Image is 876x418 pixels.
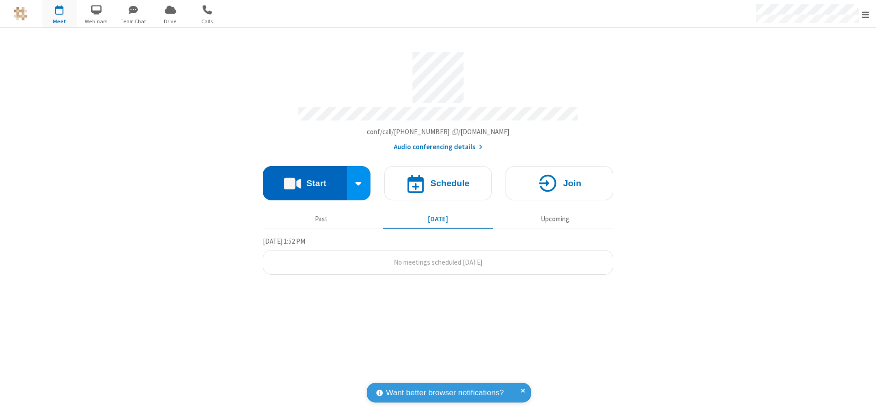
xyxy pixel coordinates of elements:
[266,210,376,228] button: Past
[42,17,77,26] span: Meet
[263,45,613,152] section: Account details
[79,17,114,26] span: Webinars
[500,210,610,228] button: Upcoming
[384,166,492,200] button: Schedule
[347,166,371,200] div: Start conference options
[430,179,469,188] h4: Schedule
[563,179,581,188] h4: Join
[116,17,151,26] span: Team Chat
[853,394,869,412] iframe: Chat
[394,142,483,152] button: Audio conferencing details
[367,127,510,137] button: Copy my meeting room linkCopy my meeting room link
[383,210,493,228] button: [DATE]
[506,166,613,200] button: Join
[367,127,510,136] span: Copy my meeting room link
[153,17,188,26] span: Drive
[263,236,613,275] section: Today's Meetings
[263,237,305,246] span: [DATE] 1:52 PM
[306,179,326,188] h4: Start
[386,387,504,399] span: Want better browser notifications?
[394,258,482,266] span: No meetings scheduled [DATE]
[190,17,224,26] span: Calls
[263,166,347,200] button: Start
[14,7,27,21] img: QA Selenium DO NOT DELETE OR CHANGE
